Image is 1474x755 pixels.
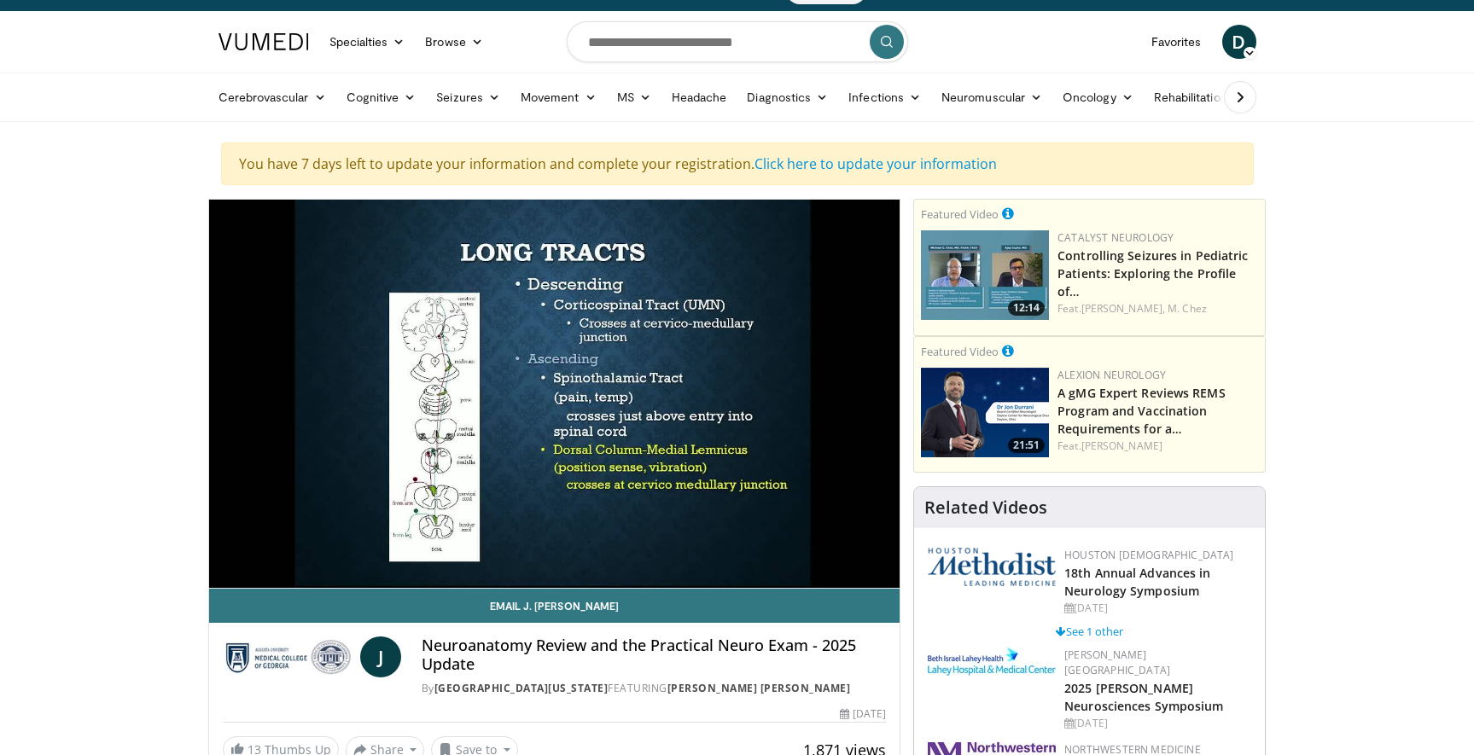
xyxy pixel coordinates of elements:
[1057,438,1258,454] div: Feat.
[921,230,1049,320] a: 12:14
[426,80,510,114] a: Seizures
[931,80,1052,114] a: Neuromuscular
[921,368,1049,457] a: 21:51
[607,80,661,114] a: MS
[1081,301,1165,316] a: [PERSON_NAME],
[921,230,1049,320] img: 5e01731b-4d4e-47f8-b775-0c1d7f1e3c52.png.150x105_q85_crop-smart_upscale.jpg
[921,368,1049,457] img: 1526bf50-c14a-4ee6-af9f-da835a6371ef.png.150x105_q85_crop-smart_upscale.png
[510,80,607,114] a: Movement
[1064,680,1223,714] a: 2025 [PERSON_NAME] Neurosciences Symposium
[928,548,1056,586] img: 5e4488cc-e109-4a4e-9fd9-73bb9237ee91.png.150x105_q85_autocrop_double_scale_upscale_version-0.2.png
[1222,25,1256,59] a: D
[667,681,851,695] a: [PERSON_NAME] [PERSON_NAME]
[1064,601,1251,616] div: [DATE]
[1064,716,1251,731] div: [DATE]
[223,636,353,677] img: Medical College of Georgia - Augusta University
[1057,385,1226,437] a: A gMG Expert Reviews REMS Program and Vaccination Requirements for a…
[661,80,737,114] a: Headache
[838,80,931,114] a: Infections
[208,80,336,114] a: Cerebrovascular
[924,497,1047,518] h4: Related Videos
[1064,648,1170,677] a: [PERSON_NAME][GEOGRAPHIC_DATA]
[360,636,401,677] a: J
[415,25,493,59] a: Browse
[1057,230,1174,245] a: Catalyst Neurology
[218,33,309,50] img: VuMedi Logo
[1052,80,1144,114] a: Oncology
[422,636,886,673] h4: Neuroanatomy Review and the Practical Neuro Exam - 2025 Update
[1064,565,1210,599] a: 18th Annual Advances in Neurology Symposium
[319,25,416,59] a: Specialties
[209,200,900,589] video-js: Video Player
[1057,247,1248,299] a: Controlling Seizures in Pediatric Patients: Exploring the Profile of…
[921,344,999,359] small: Featured Video
[1081,438,1162,453] a: [PERSON_NAME]
[336,80,427,114] a: Cognitive
[209,589,900,623] a: Email J. [PERSON_NAME]
[422,681,886,696] div: By FEATURING
[840,706,886,722] div: [DATE]
[1141,25,1212,59] a: Favorites
[1057,368,1166,382] a: Alexion Neurology
[434,681,609,695] a: [GEOGRAPHIC_DATA][US_STATE]
[1064,548,1233,562] a: Houston [DEMOGRAPHIC_DATA]
[1008,300,1045,316] span: 12:14
[567,21,908,62] input: Search topics, interventions
[1144,80,1238,114] a: Rehabilitation
[1057,301,1258,317] div: Feat.
[921,206,999,222] small: Featured Video
[1168,301,1207,316] a: M. Chez
[928,648,1056,676] img: e7977282-282c-4444-820d-7cc2733560fd.jpg.150x105_q85_autocrop_double_scale_upscale_version-0.2.jpg
[1008,438,1045,453] span: 21:51
[754,154,997,173] a: Click here to update your information
[1056,624,1123,639] a: See 1 other
[737,80,838,114] a: Diagnostics
[221,142,1254,185] div: You have 7 days left to update your information and complete your registration.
